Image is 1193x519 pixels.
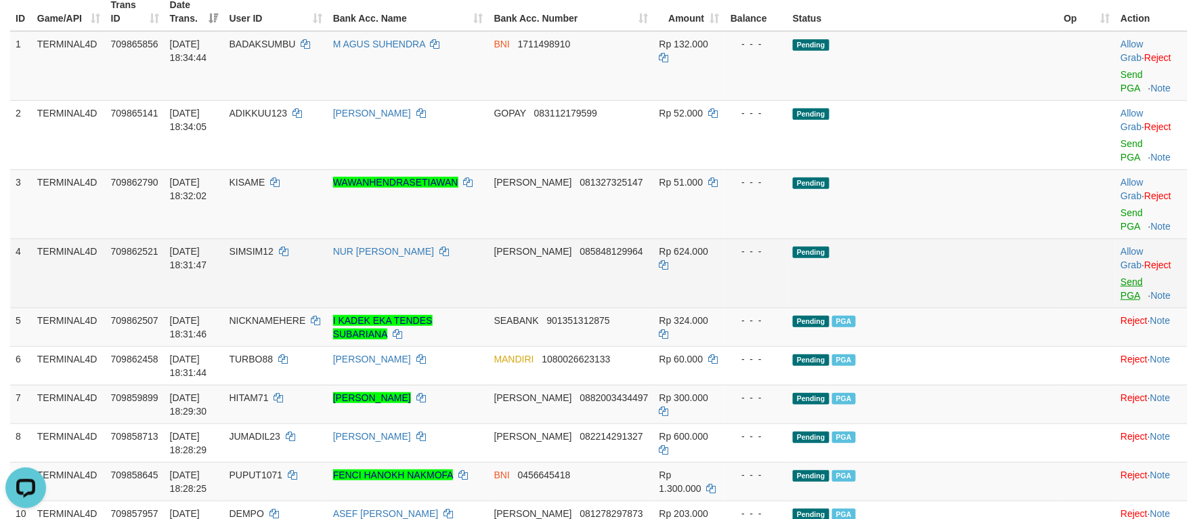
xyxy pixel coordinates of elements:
[1115,423,1188,462] td: ·
[1151,290,1171,301] a: Note
[111,431,158,442] span: 709858713
[111,508,158,519] span: 709857957
[494,177,572,188] span: [PERSON_NAME]
[832,432,856,443] span: PGA
[333,246,434,257] a: NUR [PERSON_NAME]
[230,392,269,403] span: HITAM71
[1150,431,1171,442] a: Note
[111,39,158,49] span: 709865856
[170,392,207,417] span: [DATE] 18:29:30
[1115,346,1188,385] td: ·
[1121,276,1143,301] a: Send PGA
[1121,39,1143,63] a: Allow Grab
[32,423,106,462] td: TERMINAL4D
[1115,169,1188,238] td: ·
[10,423,32,462] td: 8
[5,5,46,46] button: Open LiveChat chat widget
[170,354,207,378] span: [DATE] 18:31:44
[1121,470,1148,480] a: Reject
[494,508,572,519] span: [PERSON_NAME]
[10,346,32,385] td: 6
[1121,431,1148,442] a: Reject
[170,39,207,63] span: [DATE] 18:34:44
[333,431,411,442] a: [PERSON_NAME]
[793,316,829,327] span: Pending
[580,177,643,188] span: Copy 081327325147 to clipboard
[494,39,510,49] span: BNI
[793,393,829,404] span: Pending
[730,352,782,366] div: - - -
[1121,69,1143,94] a: Send PGA
[793,108,829,120] span: Pending
[1121,246,1144,270] span: ·
[1144,259,1171,270] a: Reject
[494,392,572,403] span: [PERSON_NAME]
[333,354,411,365] a: [PERSON_NAME]
[730,245,782,258] div: - - -
[1121,315,1148,326] a: Reject
[170,470,207,494] span: [DATE] 18:28:25
[32,308,106,346] td: TERMINAL4D
[580,392,648,403] span: Copy 0882003434497 to clipboard
[580,431,643,442] span: Copy 082214291327 to clipboard
[1121,177,1144,201] span: ·
[793,432,829,443] span: Pending
[1121,246,1143,270] a: Allow Grab
[832,354,856,366] span: PGA
[230,508,264,519] span: DEMPO
[111,246,158,257] span: 709862521
[333,39,425,49] a: M AGUS SUHENDRA
[10,238,32,308] td: 4
[32,31,106,101] td: TERMINAL4D
[793,354,829,366] span: Pending
[111,108,158,119] span: 709865141
[10,169,32,238] td: 3
[832,316,856,327] span: PGA
[659,39,708,49] span: Rp 132.000
[542,354,610,365] span: Copy 1080026623133 to clipboard
[832,393,856,404] span: PGA
[1121,392,1148,403] a: Reject
[1115,385,1188,423] td: ·
[111,354,158,365] span: 709862458
[10,100,32,169] td: 2
[1144,121,1171,132] a: Reject
[170,431,207,455] span: [DATE] 18:28:29
[1121,508,1148,519] a: Reject
[832,470,856,482] span: PGA
[494,470,510,480] span: BNI
[1151,83,1171,94] a: Note
[1121,138,1143,163] a: Send PGA
[730,37,782,51] div: - - -
[32,385,106,423] td: TERMINAL4D
[518,470,571,480] span: Copy 0456645418 to clipboard
[659,246,708,257] span: Rp 624.000
[659,470,701,494] span: Rp 1.300.000
[111,315,158,326] span: 709862507
[333,108,411,119] a: [PERSON_NAME]
[546,315,609,326] span: Copy 901351312875 to clipboard
[1121,207,1143,232] a: Send PGA
[793,178,829,189] span: Pending
[333,508,439,519] a: ASEF [PERSON_NAME]
[534,108,597,119] span: Copy 083112179599 to clipboard
[659,108,703,119] span: Rp 52.000
[111,392,158,403] span: 709859899
[1115,308,1188,346] td: ·
[333,470,453,480] a: FENCI HANOKH NAKMOFA
[1115,100,1188,169] td: ·
[333,315,433,339] a: I KADEK EKA TENDES SUBARIANA
[730,391,782,404] div: - - -
[1151,221,1171,232] a: Note
[230,470,283,480] span: PUPUT1071
[659,431,708,442] span: Rp 600.000
[659,354,703,365] span: Rp 60.000
[494,315,539,326] span: SEABANK
[32,100,106,169] td: TERMINAL4D
[10,31,32,101] td: 1
[230,108,288,119] span: ADIKKUU123
[1121,177,1143,201] a: Allow Grab
[1150,508,1171,519] a: Note
[111,177,158,188] span: 709862790
[730,468,782,482] div: - - -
